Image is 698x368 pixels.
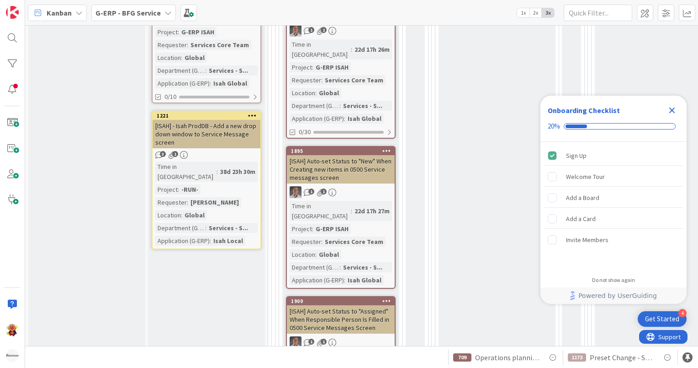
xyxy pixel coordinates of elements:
div: Project [290,62,312,72]
div: Checklist progress: 20% [548,122,679,130]
div: Welcome Tour is incomplete. [544,167,683,187]
img: PS [290,25,301,37]
div: Services - S... [341,262,385,272]
img: Visit kanbanzone.com [6,6,19,19]
div: Project [290,224,312,234]
div: Onboarding Checklist [548,105,620,116]
span: Kanban [47,7,72,18]
span: : [344,114,345,124]
div: 1895[ISAH] Auto-set Status to "New" When Creating new items in 0500 Service messages screen [287,147,395,184]
span: 2x [529,8,542,17]
div: 22d 17h 26m [352,44,392,54]
div: Requester [290,75,321,85]
span: 1 [308,189,314,195]
span: 0/30 [299,127,311,137]
a: Powered by UserGuiding [545,287,682,304]
div: 709 [453,353,471,362]
div: G-ERP ISAH [313,224,351,234]
div: 1895 [287,147,395,155]
div: 1900[ISAH] Auto-set Status to "Assigned" When Responsible Person Is Filled in 0500 Service Messag... [287,297,395,334]
div: Add a Board is incomplete. [544,188,683,208]
div: -RUN- [179,184,201,195]
span: : [205,223,206,233]
span: : [210,78,211,88]
span: Support [19,1,42,12]
span: : [315,249,317,260]
span: : [312,62,313,72]
div: Invite Members [566,234,608,245]
div: Get Started [645,314,679,324]
span: : [339,262,341,272]
span: Operations planning board Changing operations to external via Multiselect CD_011_HUISCH_Internal ... [475,352,540,363]
div: Services Core Team [323,75,386,85]
span: 3x [542,8,554,17]
span: 1 [308,27,314,33]
div: Department (G-ERP) [155,65,205,76]
div: Project [155,184,178,195]
div: Time in [GEOGRAPHIC_DATA] [290,39,351,60]
div: Open Get Started checklist, remaining modules: 4 [638,311,687,327]
div: Time in [GEOGRAPHIC_DATA] [290,201,351,221]
span: Powered by UserGuiding [578,290,657,301]
div: Add a Card is incomplete. [544,209,683,229]
span: : [344,275,345,285]
div: [ISAH] Auto-set Status to "New" When Creating new items in 0500 Service messages screen [287,155,395,184]
span: : [187,197,188,207]
div: 1900 [291,298,395,304]
span: 2 [321,27,327,33]
span: 3 [160,151,166,157]
div: Application (G-ERP) [290,275,344,285]
span: : [210,236,211,246]
span: : [315,88,317,98]
b: G-ERP - BFG Service [95,8,161,17]
div: Welcome Tour [566,171,605,182]
div: Location [290,249,315,260]
img: PS [290,186,301,198]
span: : [321,75,323,85]
div: PS [287,186,395,198]
div: Global [317,249,341,260]
div: Add a Board [566,192,599,203]
div: Department (G-ERP) [290,262,339,272]
span: 0/10 [164,92,176,102]
input: Quick Filter... [564,5,632,21]
img: LC [6,324,19,336]
div: Location [290,88,315,98]
span: Preset Change - Shipping in Shipping Schedule [590,352,655,363]
div: Department (G-ERP) [290,101,339,111]
div: PS [287,336,395,348]
div: 4 [678,309,687,317]
div: Location [155,210,181,220]
div: Department (G-ERP) [155,223,205,233]
div: [PERSON_NAME] [188,197,241,207]
div: Checklist items [540,142,687,271]
div: 1221[ISAH] - Isah ProdDB - Add a new drop down window to Service Message screen [153,112,260,148]
span: : [217,167,218,177]
div: Add a Card [566,213,596,224]
div: Isah Global [345,275,384,285]
span: 1 [308,339,314,345]
div: Sign Up is complete. [544,146,683,166]
div: Services - S... [341,101,385,111]
div: [ISAH] Auto-set Status to "Assigned" When Responsible Person Is Filled in 0500 Service Messages S... [287,305,395,334]
div: Application (G-ERP) [155,78,210,88]
div: Location [155,53,181,63]
span: : [178,184,179,195]
img: avatar [6,349,19,362]
span: 1 [321,339,327,345]
div: Application (G-ERP) [155,236,210,246]
div: Do not show again [592,276,635,284]
img: PS [290,336,301,348]
div: 1895 [291,148,395,154]
div: Close Checklist [665,103,679,118]
div: Isah Global [211,78,249,88]
div: Time in [GEOGRAPHIC_DATA] [155,162,217,182]
span: : [339,101,341,111]
div: G-ERP ISAH [313,62,351,72]
div: PS [287,25,395,37]
div: 20% [548,122,560,130]
span: : [178,27,179,37]
div: Services - S... [206,223,250,233]
div: Services Core Team [188,40,251,50]
span: : [181,210,182,220]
